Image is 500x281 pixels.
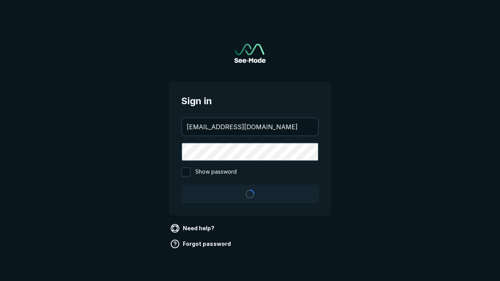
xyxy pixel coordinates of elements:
img: See-Mode Logo [234,44,266,63]
a: Forgot password [169,238,234,250]
a: Go to sign in [234,44,266,63]
input: your@email.com [182,118,318,135]
a: Need help? [169,222,218,235]
span: Show password [195,167,237,177]
span: Sign in [181,94,319,108]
